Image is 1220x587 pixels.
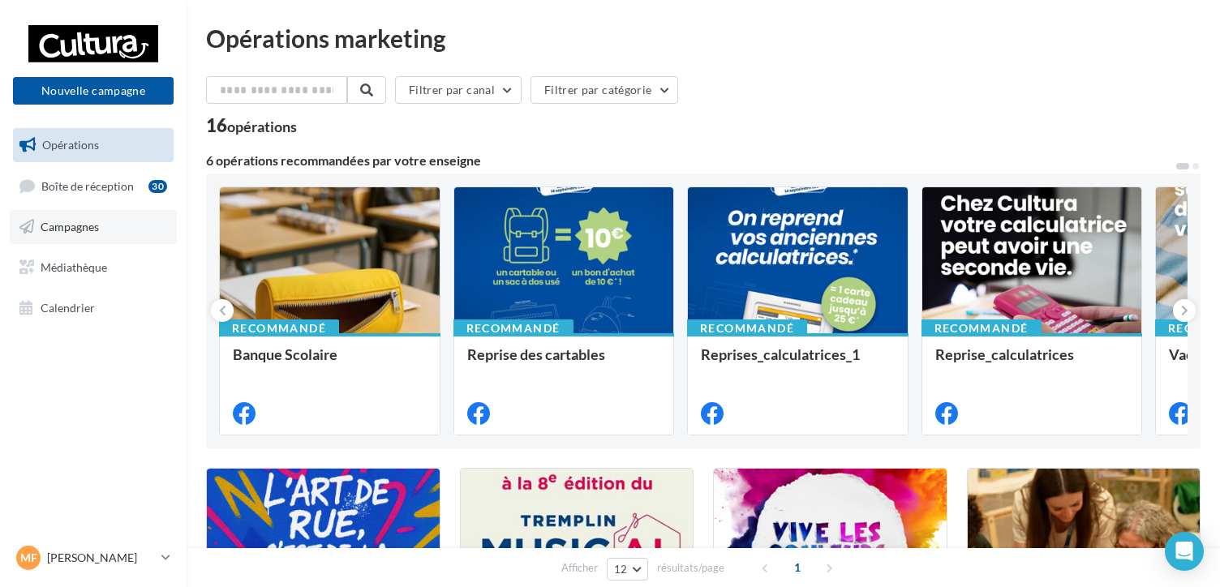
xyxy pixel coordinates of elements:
[206,154,1175,167] div: 6 opérations recommandées par votre enseigne
[206,117,297,135] div: 16
[10,251,177,285] a: Médiathèque
[13,542,174,573] a: MF [PERSON_NAME]
[1165,532,1204,571] div: Open Intercom Messenger
[233,345,337,363] span: Banque Scolaire
[453,319,573,337] div: Recommandé
[657,560,724,576] span: résultats/page
[47,550,155,566] p: [PERSON_NAME]
[10,210,177,244] a: Campagnes
[148,180,167,193] div: 30
[921,319,1042,337] div: Recommandé
[701,345,860,363] span: Reprises_calculatrices_1
[10,169,177,204] a: Boîte de réception30
[531,76,678,104] button: Filtrer par catégorie
[41,220,99,234] span: Campagnes
[41,260,107,274] span: Médiathèque
[13,77,174,105] button: Nouvelle campagne
[219,319,339,337] div: Recommandé
[687,319,807,337] div: Recommandé
[607,558,648,581] button: 12
[935,345,1074,363] span: Reprise_calculatrices
[41,178,134,192] span: Boîte de réception
[395,76,522,104] button: Filtrer par canal
[10,291,177,325] a: Calendrier
[42,138,99,152] span: Opérations
[10,128,177,162] a: Opérations
[20,550,37,566] span: MF
[227,119,297,134] div: opérations
[784,555,810,581] span: 1
[41,300,95,314] span: Calendrier
[467,345,605,363] span: Reprise des cartables
[206,26,1201,50] div: Opérations marketing
[614,563,628,576] span: 12
[561,560,598,576] span: Afficher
